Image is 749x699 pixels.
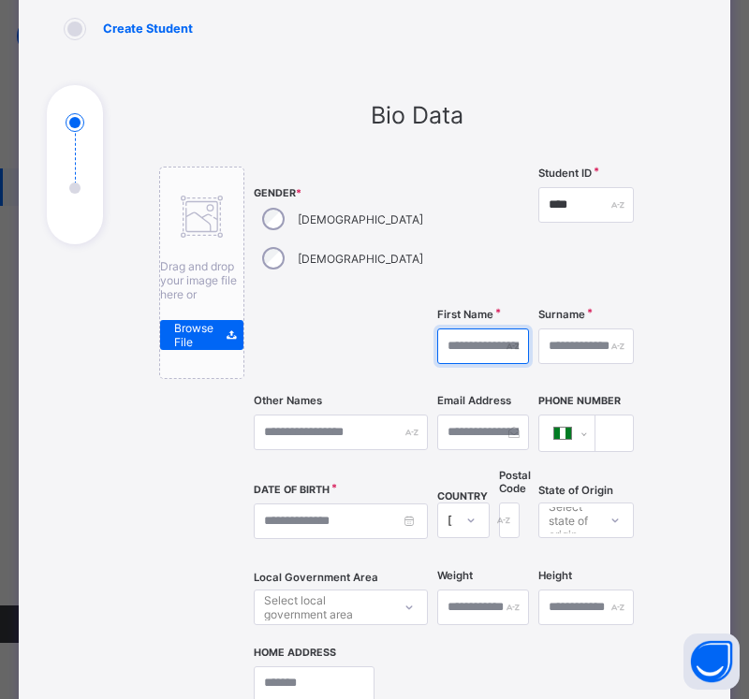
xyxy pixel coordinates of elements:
[437,569,473,582] label: Weight
[437,490,488,502] span: COUNTRY
[160,259,237,301] span: Drag and drop your image file here or
[254,647,336,659] label: Home Address
[437,308,493,321] label: First Name
[538,395,621,407] label: Phone Number
[448,514,455,528] div: [GEOGRAPHIC_DATA]
[264,590,389,625] div: Select local government area
[538,484,613,497] span: State of Origin
[538,308,585,321] label: Surname
[298,212,423,226] label: [DEMOGRAPHIC_DATA]
[499,469,531,495] label: Postal Code
[683,633,740,690] button: Open asap
[174,321,221,349] span: Browse File
[538,167,592,180] label: Student ID
[254,187,428,199] span: Gender
[103,22,193,36] h1: Create Student
[371,101,463,129] span: Bio Data
[538,569,572,582] label: Height
[159,167,244,379] div: Drag and drop your image file here orBrowse File
[298,252,423,266] label: [DEMOGRAPHIC_DATA]
[254,571,378,584] span: Local Government Area
[254,484,330,496] label: Date of Birth
[254,394,322,407] label: Other Names
[549,502,595,538] div: Select state of origin
[437,394,511,407] label: Email Address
